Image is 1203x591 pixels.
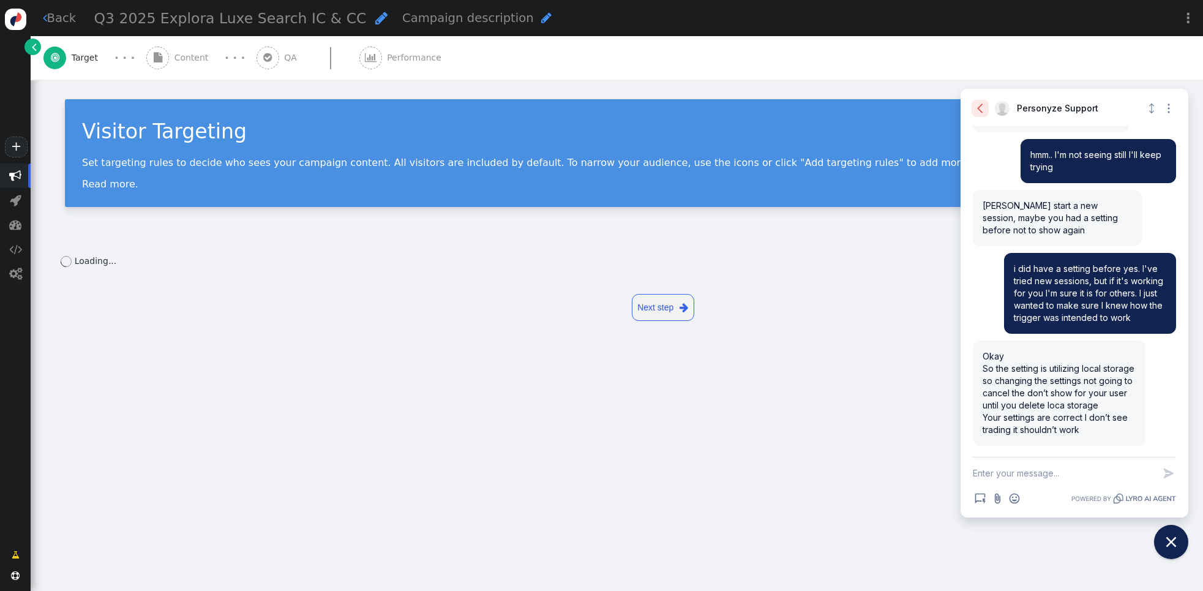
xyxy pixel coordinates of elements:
span:  [263,53,272,62]
span:  [10,194,21,206]
span: Target [72,51,103,64]
a:  [3,544,28,566]
p: Set targeting rules to decide who sees your campaign content. All visitors are included by defaul... [82,157,1152,168]
a:  QA [257,36,359,80]
img: logo-icon.svg [5,9,26,30]
a:  Performance [359,36,469,80]
a: Next step [632,294,694,321]
a:  Content · · · [146,36,257,80]
span: QA [284,51,302,64]
div: Visitor Targeting [82,116,1152,147]
span:  [9,243,22,255]
span:  [32,40,37,53]
span:  [43,12,47,24]
span: Performance [387,51,446,64]
a: Read more. [82,178,138,190]
span:  [680,300,688,315]
span:  [365,53,377,62]
span:  [154,53,162,62]
span:  [9,219,21,231]
a: + [5,137,27,157]
a:  Target · · · [43,36,146,80]
span:  [11,571,20,580]
span: Content [174,51,214,64]
span:  [51,53,59,62]
span:  [9,268,22,280]
div: · · · [114,50,135,66]
div: · · · [225,50,245,66]
span:  [12,549,20,562]
span:  [375,11,388,25]
span: Loading... [75,256,117,266]
span:  [541,12,552,24]
span: Q3 2025 Explora Luxe Search IC & CC [94,10,367,27]
span:  [9,170,21,182]
a: Back [43,9,77,27]
span: Campaign description [402,11,534,25]
a:  [24,39,41,55]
